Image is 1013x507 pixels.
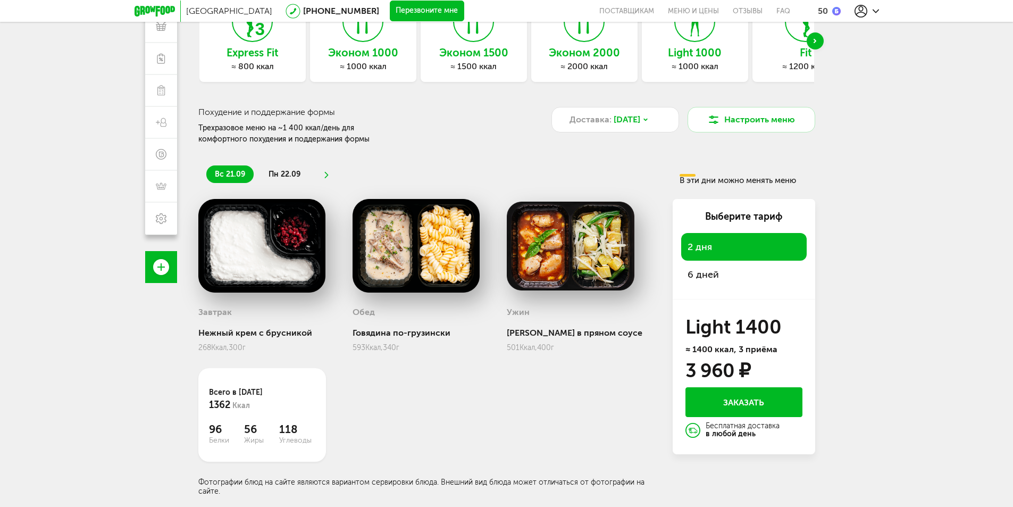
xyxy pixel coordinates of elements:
img: big_5UpieqWwH92fAEHI.png [507,199,634,293]
span: 6 дней [688,267,800,282]
span: вс 21.09 [215,170,245,179]
h3: Light 1400 [685,319,802,336]
div: Нежный крем с брусникой [198,328,326,338]
h3: Эконом 1000 [310,47,416,59]
div: 593 340 [353,343,480,352]
span: Жиры [244,436,279,445]
div: ≈ 800 ккал [199,61,306,72]
div: 501 400 [507,343,642,352]
h3: Express Fit [199,47,306,59]
h3: Эконом 1500 [421,47,527,59]
h3: Light 1000 [642,47,748,59]
span: 56 [244,423,279,436]
span: Ккал, [211,343,229,352]
div: Всего в [DATE] [209,387,315,412]
span: г [242,343,246,352]
span: пн 22.09 [269,170,300,179]
img: bonus_b.cdccf46.png [832,7,841,15]
span: ≈ 1400 ккал, 3 приёма [685,344,777,354]
span: 118 [279,423,314,436]
span: [GEOGRAPHIC_DATA] [186,6,272,16]
div: ≈ 1500 ккал [421,61,527,72]
h3: Fit [752,47,859,59]
span: 1362 [209,399,230,411]
div: Next slide [807,32,824,49]
div: Трехразовое меню на ~1 400 ккал/день для комфортного похудения и поддержания формы [198,122,403,145]
div: 268 300 [198,343,326,352]
span: 96 [209,423,244,436]
img: big_m8cDPv4OcxW0p6rM.png [353,199,480,293]
span: Углеводы [279,436,314,445]
h3: Похудение и поддержание формы [198,107,528,117]
div: ≈ 1000 ккал [310,61,416,72]
div: Бесплатная доставка [706,422,780,438]
a: [PHONE_NUMBER] [303,6,379,16]
div: ≈ 1200 ккал [752,61,859,72]
h3: Обед [353,307,375,317]
img: big_YplubhGIsFkQ4Gk5.png [198,199,326,293]
button: Перезвоните мне [390,1,464,22]
div: 50 [818,6,828,16]
div: ≈ 2000 ккал [531,61,638,72]
span: Белки [209,436,244,445]
div: Фотографии блюд на сайте являются вариантом сервировки блюда. Внешний вид блюда может отличаться ... [198,478,656,496]
span: Ккал, [520,343,537,352]
h3: Ужин [507,307,530,317]
strong: в любой день [706,429,756,438]
span: [DATE] [614,113,640,126]
span: Ккал [232,401,250,410]
div: ≈ 1000 ккал [642,61,748,72]
h3: Завтрак [198,307,232,317]
button: Настроить меню [688,107,815,132]
div: Выберите тариф [681,210,807,223]
span: 2 дня [688,239,800,254]
div: 3 960 ₽ [685,362,750,379]
button: Заказать [685,387,802,417]
div: [PERSON_NAME] в пряном соусе [507,328,642,338]
span: Ккал, [365,343,383,352]
div: Говядина по-грузински [353,328,480,338]
span: г [551,343,554,352]
div: В эти дни можно менять меню [680,174,811,185]
h3: Эконом 2000 [531,47,638,59]
span: г [396,343,399,352]
span: Доставка: [570,113,612,126]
